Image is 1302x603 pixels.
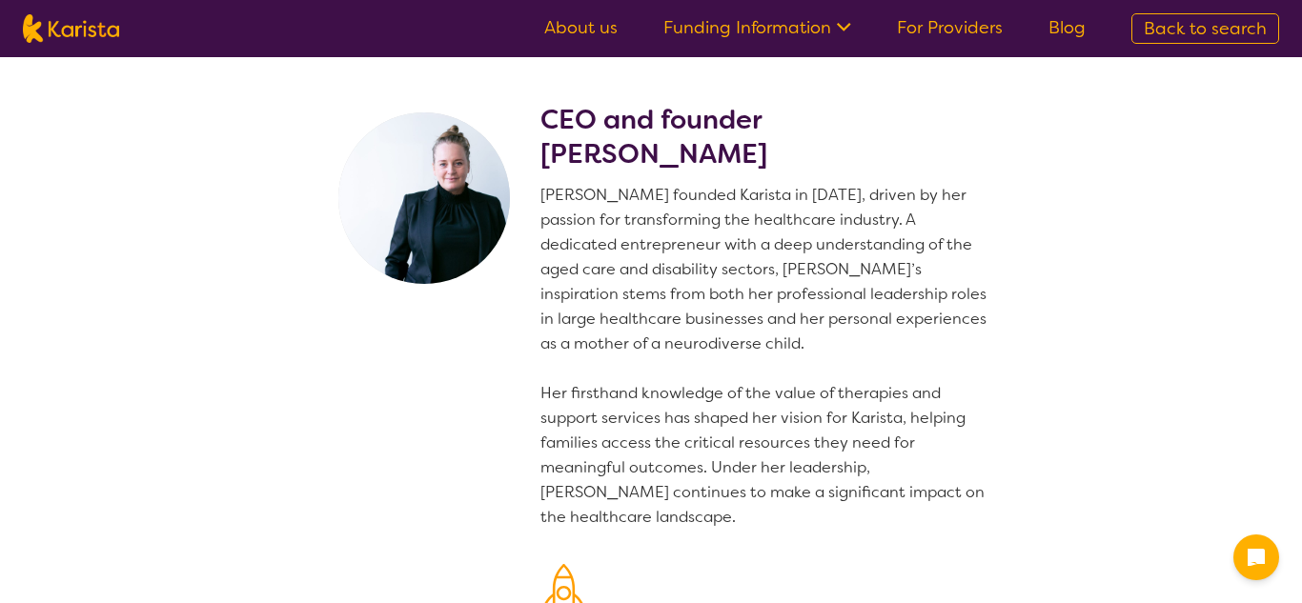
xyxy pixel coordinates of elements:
img: Karista logo [23,14,119,43]
a: Back to search [1131,13,1279,44]
a: About us [544,16,618,39]
h2: CEO and founder [PERSON_NAME] [540,103,994,171]
a: Funding Information [663,16,851,39]
a: Blog [1048,16,1086,39]
p: [PERSON_NAME] founded Karista in [DATE], driven by her passion for transforming the healthcare in... [540,183,994,530]
span: Back to search [1144,17,1267,40]
a: For Providers [897,16,1003,39]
